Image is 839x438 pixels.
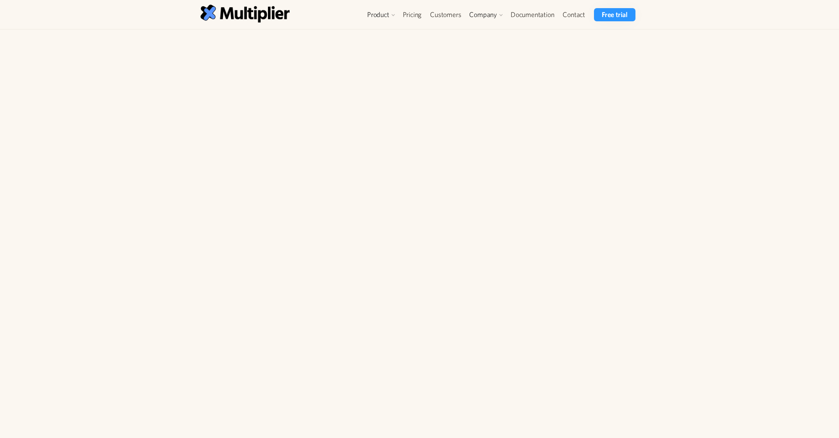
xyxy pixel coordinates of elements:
a: Pricing [399,8,426,21]
a: Free trial [594,8,635,21]
a: Documentation [506,8,558,21]
a: Customers [426,8,465,21]
div: Product [367,10,389,19]
div: Company [469,10,497,19]
div: Product [363,8,399,21]
a: Contact [558,8,589,21]
div: Company [465,8,506,21]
